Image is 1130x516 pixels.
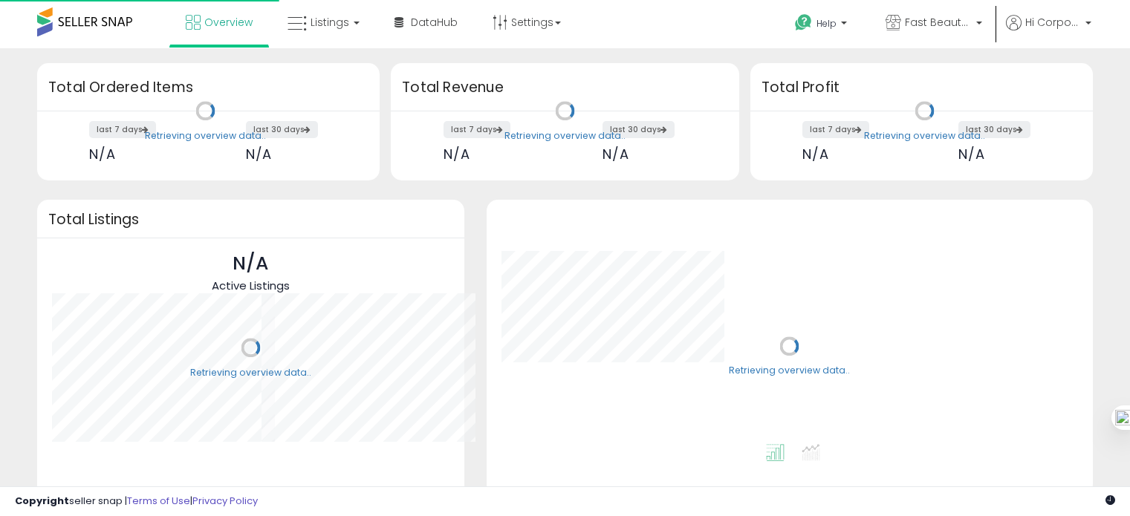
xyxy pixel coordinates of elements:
span: Help [816,17,837,30]
div: Retrieving overview data.. [190,366,311,379]
span: Fast Beauty ([GEOGRAPHIC_DATA]) [905,15,972,30]
a: Hi Corporate [1006,15,1091,48]
div: Retrieving overview data.. [864,129,985,143]
strong: Copyright [15,494,69,508]
span: Overview [204,15,253,30]
span: Listings [311,15,349,30]
div: Retrieving overview data.. [145,129,266,143]
span: DataHub [411,15,458,30]
span: Hi Corporate [1025,15,1081,30]
div: Retrieving overview data.. [504,129,626,143]
a: Help [783,2,862,48]
i: Get Help [794,13,813,32]
div: seller snap | | [15,494,258,509]
div: Retrieving overview data.. [729,365,850,378]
